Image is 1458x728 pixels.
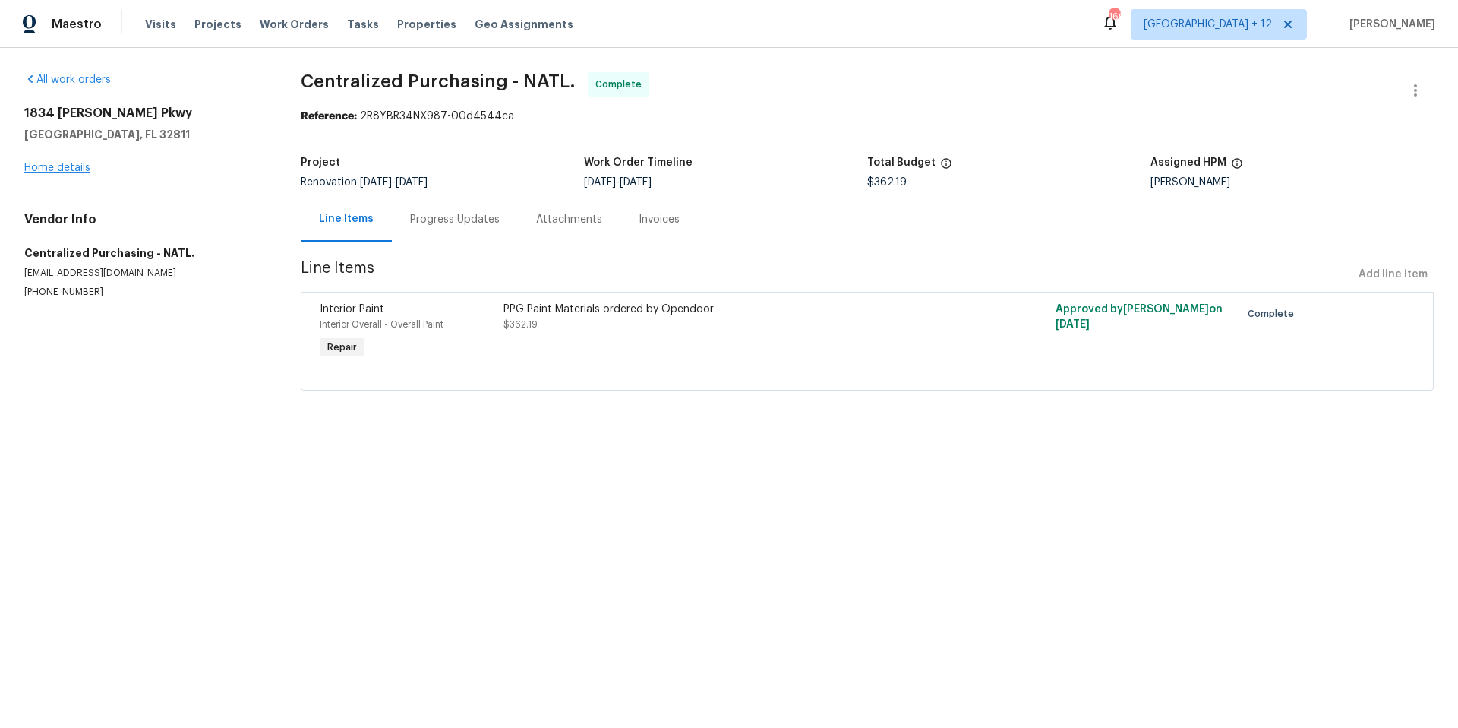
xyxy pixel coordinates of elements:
span: [PERSON_NAME] [1343,17,1435,32]
span: The total cost of line items that have been proposed by Opendoor. This sum includes line items th... [940,157,952,177]
span: Projects [194,17,241,32]
span: Line Items [301,261,1352,289]
h5: Project [301,157,340,168]
span: Complete [1248,306,1300,321]
div: 169 [1109,9,1119,24]
div: Line Items [319,211,374,226]
div: Invoices [639,212,680,227]
h4: Vendor Info [24,212,264,227]
p: [EMAIL_ADDRESS][DOMAIN_NAME] [24,267,264,280]
span: Work Orders [260,17,329,32]
div: 2R8YBR34NX987-00d4544ea [301,109,1434,124]
h5: Total Budget [867,157,936,168]
h2: 1834 [PERSON_NAME] Pkwy [24,106,264,121]
span: Centralized Purchasing - NATL. [301,72,576,90]
span: Maestro [52,17,102,32]
h5: Assigned HPM [1150,157,1226,168]
span: [DATE] [360,177,392,188]
div: Progress Updates [410,212,500,227]
span: - [360,177,428,188]
span: Properties [397,17,456,32]
div: PPG Paint Materials ordered by Opendoor [503,302,955,317]
span: Repair [321,340,363,355]
span: Interior Paint [320,304,384,315]
span: $362.19 [867,177,907,188]
span: Approved by [PERSON_NAME] on [1056,304,1223,330]
h5: Centralized Purchasing - NATL. [24,245,264,261]
div: Attachments [536,212,602,227]
div: [PERSON_NAME] [1150,177,1434,188]
a: All work orders [24,74,111,85]
span: [DATE] [584,177,616,188]
h5: [GEOGRAPHIC_DATA], FL 32811 [24,127,264,142]
span: Visits [145,17,176,32]
span: Geo Assignments [475,17,573,32]
a: Home details [24,163,90,173]
p: [PHONE_NUMBER] [24,286,264,299]
span: [DATE] [396,177,428,188]
span: Interior Overall - Overall Paint [320,320,443,329]
span: Complete [595,77,648,92]
span: $362.19 [503,320,538,329]
span: [DATE] [1056,319,1090,330]
span: Tasks [347,19,379,30]
span: [GEOGRAPHIC_DATA] + 12 [1144,17,1272,32]
h5: Work Order Timeline [584,157,693,168]
b: Reference: [301,111,357,122]
span: - [584,177,652,188]
span: Renovation [301,177,428,188]
span: The hpm assigned to this work order. [1231,157,1243,177]
span: [DATE] [620,177,652,188]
